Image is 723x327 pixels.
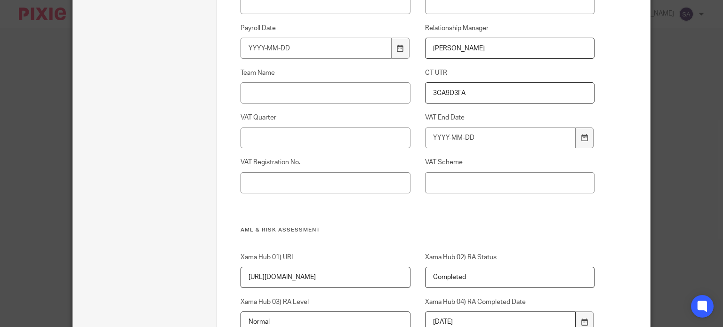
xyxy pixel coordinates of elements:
[425,128,576,149] input: YYYY-MM-DD
[241,297,410,307] label: Xama Hub 03) RA Level
[425,253,594,262] label: Xama Hub 02) RA Status
[241,158,410,167] label: VAT Registration No.
[425,24,594,33] label: Relationship Manager
[241,24,410,33] label: Payroll Date
[241,68,410,78] label: Team Name
[425,68,594,78] label: CT UTR
[241,113,410,122] label: VAT Quarter
[425,113,594,122] label: VAT End Date
[425,158,594,167] label: VAT Scheme
[241,38,391,59] input: YYYY-MM-DD
[241,226,594,234] h3: AML & Risk Assessment
[241,253,410,262] label: Xama Hub 01) URL
[425,297,594,307] label: Xama Hub 04) RA Completed Date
